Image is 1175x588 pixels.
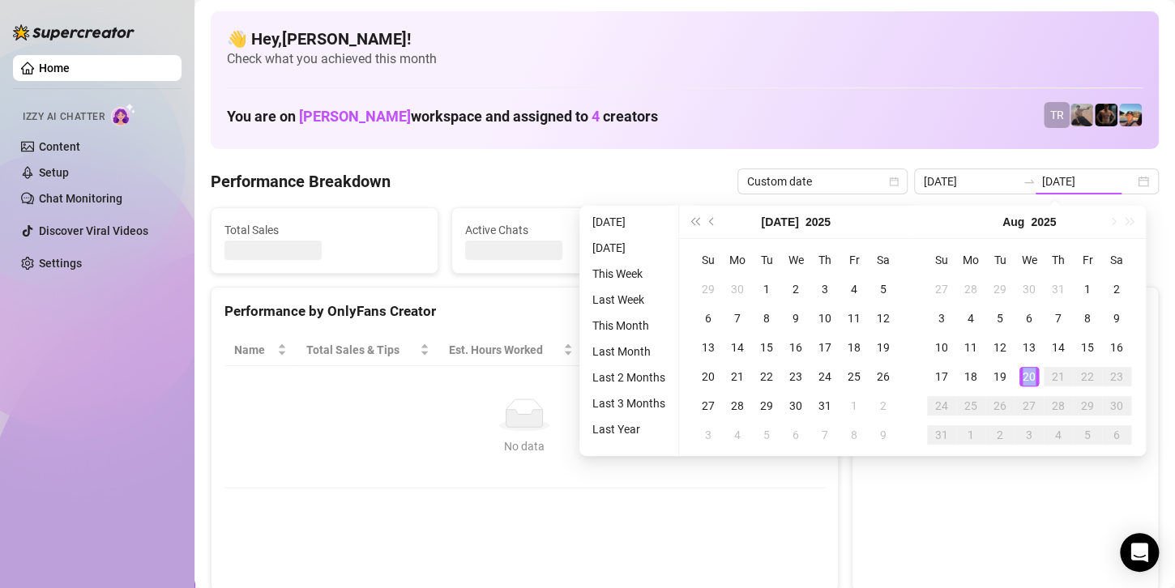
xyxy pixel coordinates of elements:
div: Performance by OnlyFans Creator [224,300,825,322]
span: Messages Sent [705,221,905,239]
a: Home [39,62,70,75]
img: Zach [1119,104,1142,126]
span: Check what you achieved this month [227,50,1143,68]
span: Active Chats [465,221,665,239]
span: Total Sales [224,221,425,239]
span: Sales / Hour [592,341,669,359]
span: Custom date [747,169,898,194]
span: [PERSON_NAME] [299,108,411,125]
th: Total Sales & Tips [297,334,439,366]
span: calendar [889,177,899,186]
input: Start date [924,173,1016,190]
a: Content [39,140,80,153]
span: Chat Conversion [701,341,802,359]
span: 4 [592,108,600,125]
img: AI Chatter [111,103,136,126]
img: LC [1070,104,1093,126]
span: TR [1050,106,1064,124]
h4: 👋 Hey, [PERSON_NAME] ! [227,28,1143,50]
div: Est. Hours Worked [449,341,560,359]
img: logo-BBDzfeDw.svg [13,24,135,40]
div: Open Intercom Messenger [1120,533,1159,572]
span: Name [234,341,274,359]
input: End date [1042,173,1134,190]
th: Name [224,334,297,366]
span: Izzy AI Chatter [23,109,105,125]
a: Settings [39,257,82,270]
a: Discover Viral Videos [39,224,148,237]
span: Total Sales & Tips [306,341,417,359]
th: Sales / Hour [583,334,691,366]
span: to [1023,175,1036,188]
h1: You are on workspace and assigned to creators [227,108,658,126]
a: Chat Monitoring [39,192,122,205]
a: Setup [39,166,69,179]
h4: Performance Breakdown [211,170,391,193]
th: Chat Conversion [691,334,825,366]
div: Sales by OnlyFans Creator [865,300,1145,322]
span: swap-right [1023,175,1036,188]
img: Trent [1095,104,1117,126]
div: No data [241,437,809,455]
